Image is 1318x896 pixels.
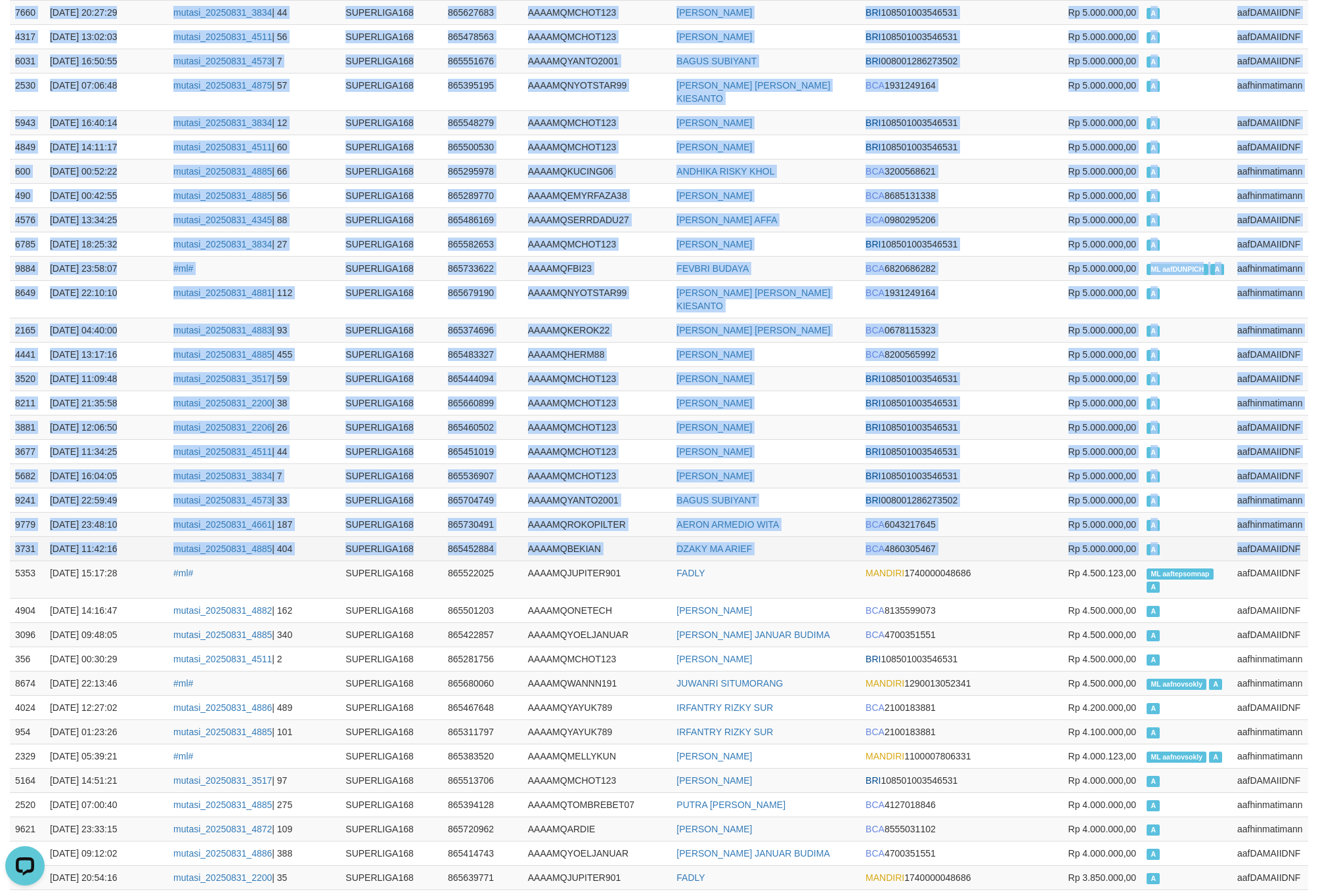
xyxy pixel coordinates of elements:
a: JUWANRI SITUMORANG [676,678,783,689]
span: Rp 5.000.000,00 [1068,495,1137,505]
span: Rp 5.000.000,00 [1068,446,1137,457]
a: #ml# [173,568,193,578]
a: mutasi_20250831_4885 [173,190,272,201]
span: BCA [866,349,885,360]
td: 865451019 [443,439,523,463]
td: AAAAMQSERRDADU27 [523,207,672,232]
td: 8685131338 [860,183,1015,207]
td: SUPERLIGA168 [340,183,443,207]
td: SUPERLIGA168 [340,488,443,512]
td: | 7 [168,463,340,488]
td: aafDAMAIIDNF [1232,463,1308,488]
td: 8211 [10,391,45,415]
td: 4441 [10,342,45,366]
td: 865295978 [443,159,523,183]
td: AAAAMQKUCING06 [523,159,672,183]
td: AAAAMQYANTO2001 [523,49,672,73]
a: [PERSON_NAME] [676,422,752,433]
td: 865289770 [443,183,523,207]
td: 6031 [10,49,45,73]
a: mutasi_20250831_4573 [173,495,272,505]
td: [DATE] 14:11:17 [45,135,168,159]
a: mutasi_20250831_2200 [173,398,272,408]
a: IRFANTRY RIZKY SUR [676,727,773,737]
span: Approved [1147,167,1160,178]
td: | 57 [168,73,340,110]
a: mutasi_20250831_4885 [173,166,272,177]
span: BCA [866,215,885,225]
a: [PERSON_NAME] [676,446,752,457]
td: SUPERLIGA168 [340,24,443,49]
td: 108501003546531 [860,463,1015,488]
a: [PERSON_NAME] [676,7,752,18]
span: Rp 5.000.000,00 [1068,263,1137,274]
td: [DATE] 13:17:16 [45,342,168,366]
a: [PERSON_NAME] [676,398,752,408]
td: 865452884 [443,536,523,561]
td: 865679190 [443,280,523,318]
td: AAAAMQMCHOT123 [523,439,672,463]
a: mutasi_20250831_3834 [173,471,272,481]
td: 3677 [10,439,45,463]
span: Rp 5.000.000,00 [1068,56,1137,66]
td: 9779 [10,512,45,536]
td: 8200565992 [860,342,1015,366]
td: 108501003546531 [860,110,1015,135]
td: 108501003546531 [860,391,1015,415]
td: 5682 [10,463,45,488]
a: [PERSON_NAME] [676,824,752,834]
a: mutasi_20250831_4885 [173,800,272,810]
td: 865500530 [443,135,523,159]
td: 865548279 [443,110,523,135]
td: 865733622 [443,256,523,280]
a: FADLY [676,872,705,883]
a: mutasi_20250831_4511 [173,446,272,457]
a: mutasi_20250831_4875 [173,80,272,91]
span: BRI [866,446,881,457]
td: SUPERLIGA168 [340,536,443,561]
td: [DATE] 23:48:10 [45,512,168,536]
a: BAGUS SUBIYANT [676,56,757,66]
a: mutasi_20250831_4511 [173,654,272,664]
td: 4849 [10,135,45,159]
td: [DATE] 21:35:58 [45,391,168,415]
td: 9241 [10,488,45,512]
td: 108501003546531 [860,415,1015,439]
td: aafhinmatimann [1232,280,1308,318]
td: SUPERLIGA168 [340,256,443,280]
td: aafDAMAIIDNF [1232,366,1308,391]
td: SUPERLIGA168 [340,280,443,318]
td: 6785 [10,232,45,256]
td: [DATE] 04:40:00 [45,318,168,342]
td: aafhinmatimann [1232,73,1308,110]
td: 865374696 [443,318,523,342]
td: 0980295206 [860,207,1015,232]
span: Rp 5.000.000,00 [1068,7,1137,18]
a: mutasi_20250831_4345 [173,215,272,225]
td: 1931249164 [860,280,1015,318]
a: mutasi_20250831_4885 [173,629,272,640]
td: SUPERLIGA168 [340,391,443,415]
td: [DATE] 00:52:22 [45,159,168,183]
td: 108501003546531 [860,366,1015,391]
a: [PERSON_NAME] JANUAR BUDIMA [676,848,829,859]
a: [PERSON_NAME] [676,32,752,42]
span: Rp 5.000.000,00 [1068,166,1137,177]
td: aafDAMAIIDNF [1232,49,1308,73]
span: BCA [866,263,885,274]
td: [DATE] 11:34:25 [45,439,168,463]
td: 5943 [10,110,45,135]
a: mutasi_20250831_4886 [173,848,272,859]
td: SUPERLIGA168 [340,318,443,342]
td: [DATE] 23:58:07 [45,256,168,280]
td: aafDAMAIIDNF [1232,207,1308,232]
td: SUPERLIGA168 [340,512,443,536]
td: 2530 [10,73,45,110]
span: BCA [866,190,885,201]
span: Approved [1147,215,1160,226]
span: Rp 5.000.000,00 [1068,422,1137,433]
span: Rp 5.000.000,00 [1068,325,1137,335]
a: mutasi_20250831_3517 [173,373,272,384]
td: SUPERLIGA168 [340,232,443,256]
span: Approved [1147,81,1160,92]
